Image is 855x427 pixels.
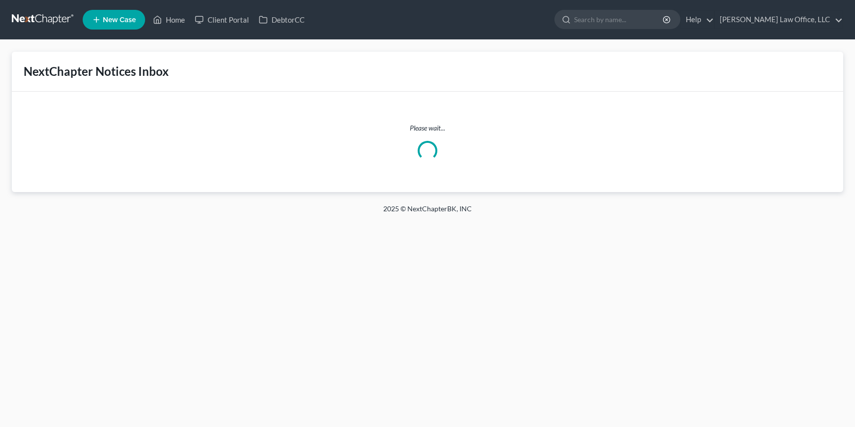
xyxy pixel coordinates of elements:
a: Help [681,11,714,29]
div: 2025 © NextChapterBK, INC [147,204,708,222]
span: New Case [103,16,136,24]
div: NextChapter Notices Inbox [24,64,831,79]
p: Please wait... [20,123,835,133]
a: DebtorCC [254,11,309,29]
a: [PERSON_NAME] Law Office, LLC [715,11,843,29]
a: Home [148,11,190,29]
input: Search by name... [574,10,664,29]
a: Client Portal [190,11,254,29]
